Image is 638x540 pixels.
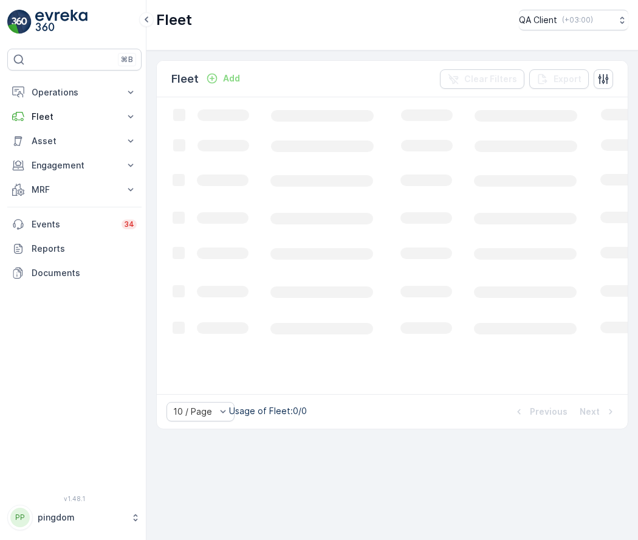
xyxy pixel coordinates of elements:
[201,71,245,86] button: Add
[519,10,628,30] button: QA Client(+03:00)
[7,261,142,285] a: Documents
[229,405,307,417] p: Usage of Fleet : 0/0
[519,14,557,26] p: QA Client
[580,406,600,418] p: Next
[32,243,137,255] p: Reports
[124,220,134,229] p: 34
[7,237,142,261] a: Reports
[32,218,114,230] p: Events
[440,69,524,89] button: Clear Filters
[529,69,589,89] button: Export
[7,212,142,237] a: Events34
[32,159,117,171] p: Engagement
[32,135,117,147] p: Asset
[7,495,142,502] span: v 1.48.1
[7,10,32,34] img: logo
[10,508,30,527] div: PP
[530,406,568,418] p: Previous
[7,153,142,178] button: Engagement
[7,178,142,202] button: MRF
[32,267,137,279] p: Documents
[554,73,581,85] p: Export
[32,111,117,123] p: Fleet
[32,184,117,196] p: MRF
[7,105,142,129] button: Fleet
[223,72,240,85] p: Add
[121,55,133,64] p: ⌘B
[578,404,618,419] button: Next
[171,71,199,88] p: Fleet
[7,80,142,105] button: Operations
[38,511,125,524] p: pingdom
[35,10,87,34] img: logo_light-DOdMpM7g.png
[7,505,142,530] button: PPpingdom
[32,86,117,99] p: Operations
[512,404,569,419] button: Previous
[464,73,517,85] p: Clear Filters
[7,129,142,153] button: Asset
[156,10,192,30] p: Fleet
[562,15,593,25] p: ( +03:00 )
